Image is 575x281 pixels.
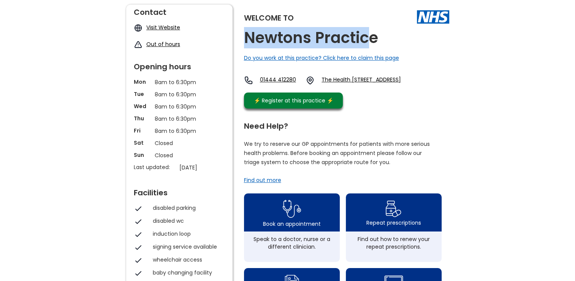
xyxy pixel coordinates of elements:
[155,102,204,111] p: 8am to 6:30pm
[244,118,442,130] div: Need Help?
[153,269,221,276] div: baby changing facility
[244,76,253,85] img: telephone icon
[134,102,151,110] p: Wed
[306,76,315,85] img: practice location icon
[155,90,204,99] p: 8am to 6:30pm
[155,139,204,147] p: Closed
[263,220,321,228] div: Book an appointment
[179,163,229,172] p: [DATE]
[244,93,343,109] a: ⚡️ Register at this practice ⚡️
[134,185,225,196] div: Facilities
[260,76,300,85] a: 01444 412280
[244,14,294,22] div: Welcome to
[350,235,438,251] div: Find out how to renew your repeat prescriptions.
[283,198,301,220] img: book appointment icon
[134,151,151,159] p: Sun
[134,59,225,70] div: Opening hours
[417,10,449,23] img: The NHS logo
[155,115,204,123] p: 8am to 6:30pm
[248,235,336,251] div: Speak to a doctor, nurse or a different clinician.
[250,96,337,105] div: ⚡️ Register at this practice ⚡️
[385,199,402,219] img: repeat prescription icon
[153,256,221,263] div: wheelchair access
[155,78,204,86] p: 8am to 6:30pm
[244,54,399,62] a: Do you work at this practice? Click here to claim this page
[155,151,204,160] p: Closed
[153,230,221,238] div: induction loop
[366,219,421,227] div: Repeat prescriptions
[134,90,151,98] p: Tue
[146,24,180,31] a: Visit Website
[244,139,430,167] p: We try to reserve our GP appointments for patients with more serious health problems. Before book...
[146,40,180,48] a: Out of hours
[244,176,281,184] a: Find out more
[134,127,151,134] p: Fri
[244,193,340,262] a: book appointment icon Book an appointmentSpeak to a doctor, nurse or a different clinician.
[134,115,151,122] p: Thu
[153,204,221,212] div: disabled parking
[134,139,151,147] p: Sat
[134,163,176,171] p: Last updated:
[134,5,225,16] div: Contact
[134,78,151,86] p: Mon
[134,24,143,32] img: globe icon
[346,193,442,262] a: repeat prescription iconRepeat prescriptionsFind out how to renew your repeat prescriptions.
[153,243,221,251] div: signing service available
[322,76,401,85] a: The Health [STREET_ADDRESS]
[153,217,221,225] div: disabled wc
[155,127,204,135] p: 8am to 6:30pm
[134,40,143,49] img: exclamation icon
[244,29,378,46] h2: Newtons Practice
